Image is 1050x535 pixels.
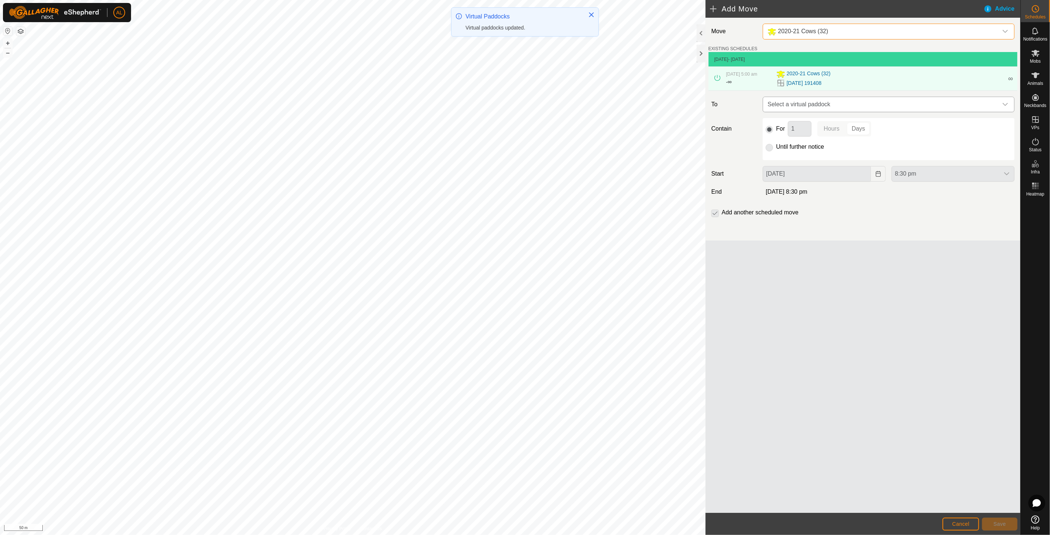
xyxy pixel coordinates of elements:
[16,27,25,36] button: Map Layers
[1021,512,1050,533] a: Help
[1026,192,1044,196] span: Heatmap
[1023,37,1047,41] span: Notifications
[708,187,760,196] label: End
[116,9,122,17] span: AL
[994,521,1006,527] span: Save
[871,166,886,182] button: Choose Date
[708,169,760,178] label: Start
[708,24,760,39] label: Move
[982,518,1018,531] button: Save
[708,97,760,112] label: To
[466,24,581,32] div: Virtual paddocks updated.
[1025,15,1046,19] span: Schedules
[466,12,581,21] div: Virtual Paddocks
[1030,59,1041,63] span: Mobs
[998,97,1013,112] div: dropdown trigger
[722,210,799,215] label: Add another scheduled move
[360,525,382,532] a: Contact Us
[728,79,732,85] span: ∞
[1031,526,1040,530] span: Help
[3,48,12,57] button: –
[998,24,1013,39] div: dropdown trigger
[787,79,822,87] a: [DATE] 191408
[323,525,351,532] a: Privacy Policy
[3,39,12,48] button: +
[765,97,998,112] span: Select a virtual paddock
[943,518,979,531] button: Cancel
[9,6,101,19] img: Gallagher Logo
[728,57,745,62] span: - [DATE]
[952,521,970,527] span: Cancel
[726,77,732,86] div: -
[766,189,807,195] span: [DATE] 8:30 pm
[984,4,1020,13] div: Advice
[1024,103,1046,108] span: Neckbands
[776,144,824,150] label: Until further notice
[1027,81,1043,86] span: Animals
[778,28,828,34] span: 2020-21 Cows (32)
[787,70,831,79] span: 2020-21 Cows (32)
[1029,148,1042,152] span: Status
[1031,125,1039,130] span: VPs
[708,124,760,133] label: Contain
[776,126,785,132] label: For
[765,24,998,39] span: 2020-21 Cows
[1031,170,1040,174] span: Infra
[586,10,597,20] button: Close
[714,57,728,62] span: [DATE]
[726,72,757,77] span: [DATE] 5:00 am
[708,45,758,52] label: EXISTING SCHEDULES
[710,4,984,13] h2: Add Move
[3,27,12,35] button: Reset Map
[1008,75,1013,82] span: ∞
